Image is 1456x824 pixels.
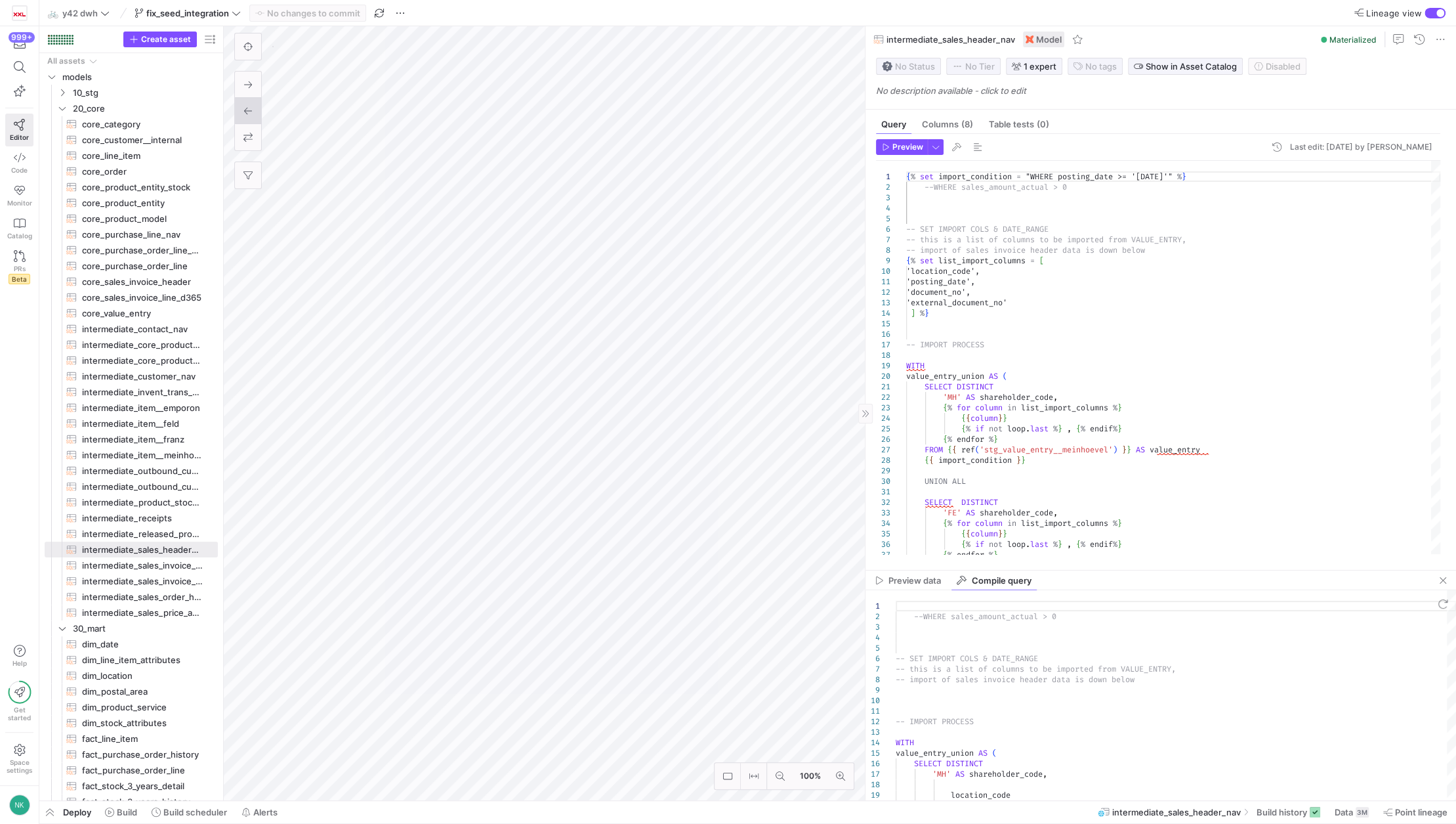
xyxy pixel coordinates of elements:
div: 2 [876,182,890,192]
span: intermediate_item__meinhoevel​​​​​​​​​​ [82,448,203,463]
span: Table tests [989,120,1049,129]
div: 25 [876,423,890,434]
span: list_import_columns [938,255,1026,266]
button: 999+ [5,32,33,55]
button: Getstarted [5,676,33,727]
span: Code [11,166,28,174]
div: Press SPACE to select this row. [45,148,218,163]
a: intermediate_customer_nav​​​​​​​​​​ [45,368,218,384]
span: intermediate_sales_order_history_d365​​​​​​​​​​ [82,590,203,605]
div: Press SPACE to select this row. [45,179,218,195]
p: No description available - click to edit [876,85,1451,96]
div: Press SPACE to select this row. [45,274,218,290]
div: 7 [876,234,890,245]
span: = [1016,171,1021,182]
span: % [989,434,993,445]
button: No statusNo Status [876,58,941,75]
span: [ [1039,255,1044,266]
button: Help [5,639,33,673]
div: Press SPACE to select this row. [45,195,218,211]
a: intermediate_sales_price_agreement​​​​​​​​​​ [45,605,218,620]
span: 1 expert [1024,61,1056,72]
span: { [952,445,957,455]
span: Materialized [1329,35,1377,45]
a: intermediate_product_stock_d365_stacked​​​​​​​​​​ [45,494,218,510]
span: core_sales_invoice_header​​​​​​​​​​ [82,274,203,290]
span: % [911,171,915,182]
div: 999+ [9,32,35,43]
div: Press SPACE to select this row. [45,100,218,116]
button: fix_seed_integration [131,5,244,22]
span: ) [1113,445,1117,455]
span: set [920,255,934,266]
button: 1 expert [1006,58,1062,75]
div: NK [9,794,30,815]
div: Press SPACE to select this row. [45,258,218,274]
div: 27 [876,445,890,455]
span: core_purchase_order_line_d365​​​​​​​​​​ [82,243,203,258]
div: 28 [876,455,890,466]
span: % [1081,423,1085,434]
span: column [970,413,998,423]
span: ref [961,445,975,455]
span: fact_stock_3_years_detail​​​​​​​​​​ [82,779,203,794]
div: Press SPACE to select this row. [45,337,218,353]
a: core_purchase_order_line​​​​​​​​​​ [45,258,218,274]
span: core_value_entry​​​​​​​​​​ [82,306,203,321]
div: 20 [876,371,890,381]
span: { [943,434,947,445]
span: ALUE_ENTRY, [1136,234,1186,245]
span: fix_seed_integration [146,8,229,18]
span: intermediate_sales_invoice_line_d365​​​​​​​​​​ [82,574,203,589]
div: 23 [876,402,890,413]
span: AS [966,392,975,402]
span: core_purchase_order_line​​​​​​​​​​ [82,259,203,274]
span: } [1003,413,1007,423]
div: 8 [876,245,890,255]
span: fact_stock_3_years_history​​​​​​​​​​ [82,794,203,810]
span: intermediate_receipts​​​​​​​​​​ [82,511,203,526]
span: -- import of sales invoice header data is down bel [906,245,1136,255]
div: 26 [876,434,890,445]
span: intermediate_product_stock_d365_stacked​​​​​​​​​​ [82,495,203,510]
div: 15 [876,318,890,329]
span: % [947,434,952,445]
span: WITH [906,360,925,371]
span: core_line_item​​​​​​​​​​ [82,148,203,163]
span: } [1117,423,1122,434]
div: Press SPACE to select this row. [45,163,218,179]
div: 6 [876,224,890,234]
span: % [1113,423,1117,434]
div: 12 [876,287,890,297]
span: intermediate_sales_price_agreement​​​​​​​​​​ [82,605,203,620]
span: } [1182,171,1186,182]
button: Preview [876,139,928,155]
div: Press SPACE to select this row. [45,447,218,463]
span: dim_stock_attributes​​​​​​​​​​ [82,716,203,731]
div: Press SPACE to select this row. [45,85,218,100]
div: Press SPACE to select this row. [45,368,218,384]
div: 3 [876,192,890,203]
button: NK [5,791,33,819]
span: Show in Asset Catalog [1146,61,1237,72]
span: % [1113,402,1117,413]
div: Press SPACE to select this row. [45,290,218,305]
span: dim_product_service​​​​​​​​​​ [82,700,203,715]
img: undefined [1026,35,1033,43]
a: intermediate_contact_nav​​​​​​​​​​ [45,321,218,337]
span: ow [1136,245,1145,255]
span: } [925,308,929,318]
span: last [1030,423,1049,434]
div: 10 [876,266,890,276]
span: % [911,255,915,266]
span: core_product_entity​​​​​​​​​​ [82,196,203,211]
a: intermediate_sales_invoice_line_d365​​​​​​​​​​ [45,573,218,589]
a: Code [5,146,33,179]
a: core_sales_invoice_line_d365​​​​​​​​​​ [45,290,218,305]
div: 5 [876,213,890,224]
a: dim_location​​​​​​​​​​ [45,668,218,683]
div: Press SPACE to select this row. [45,400,218,416]
a: core_purchase_line_nav​​​​​​​​​​ [45,227,218,242]
span: -- SET IMPORT COLS & DATE_RANGE [906,224,1049,234]
span: { [943,402,947,413]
